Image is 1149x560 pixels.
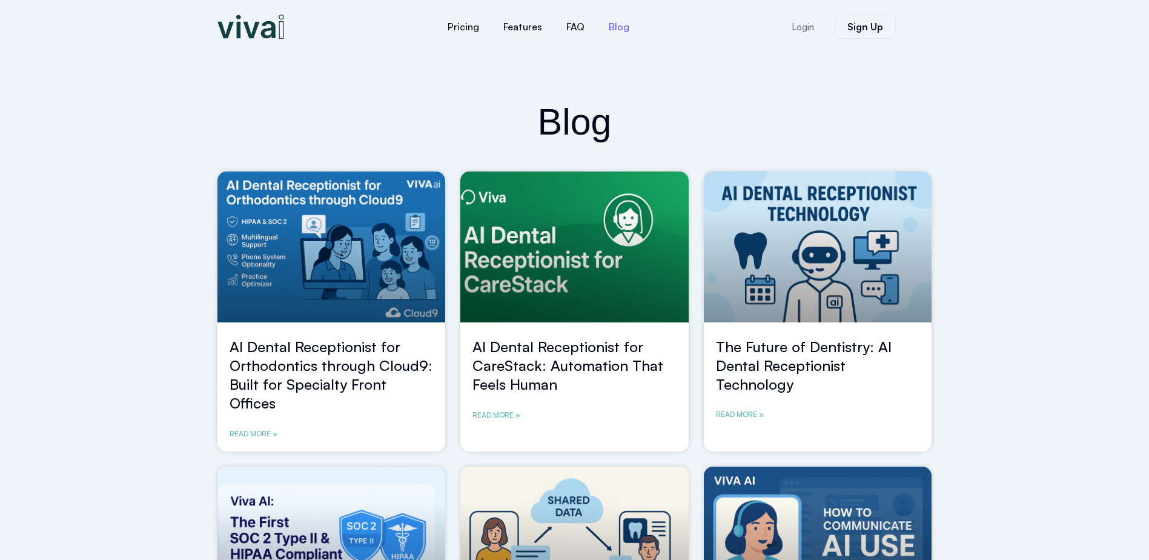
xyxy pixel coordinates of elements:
a: The Future of Dentistry: AI Dental Receptionist Technology [716,338,892,393]
h2: Blog [217,98,932,146]
a: Login [777,15,829,39]
a: Blog [597,12,641,41]
span: Sign Up [847,22,883,32]
a: Sign Up [835,15,896,39]
a: AI Dental Receptionist for CareStack: Automation That Feels Human [472,338,663,393]
a: Read more about AI Dental Receptionist for Orthodontics through Cloud9: Built for Specialty Front... [230,428,277,440]
nav: Menu [363,12,714,41]
a: FAQ [554,12,597,41]
a: AI Dental Receptionist for CareStack [460,172,689,322]
span: Login [792,22,814,32]
a: Pricing [435,12,491,41]
a: Features [491,12,554,41]
a: Read more about AI Dental Receptionist for CareStack: Automation That Feels Human [472,409,520,421]
a: Read more about The Future of Dentistry: AI Dental Receptionist Technology [716,408,764,421]
a: AI Dental Receptionist for Orthodontics through Cloud9: Built for Specialty Front Offices [230,338,432,413]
